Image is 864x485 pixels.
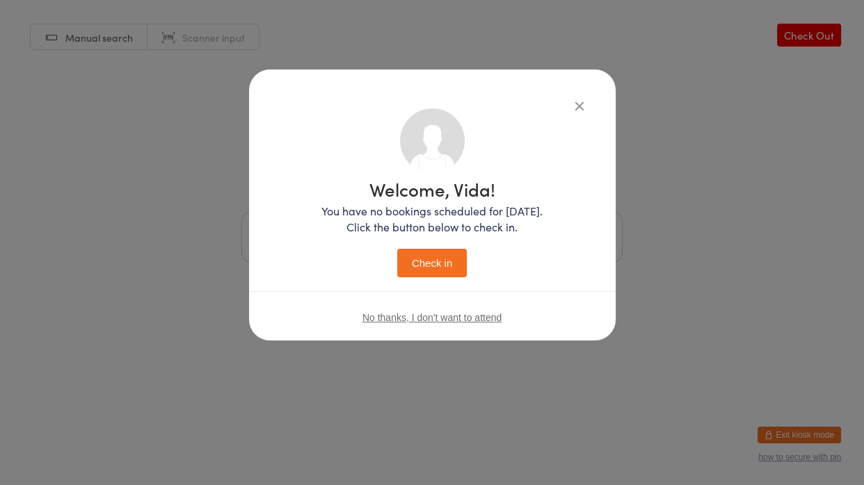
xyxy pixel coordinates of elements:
[362,312,502,323] button: No thanks, I don't want to attend
[321,203,543,235] p: You have no bookings scheduled for [DATE]. Click the button below to check in.
[397,249,467,277] button: Check in
[400,108,465,173] img: no_photo.png
[321,180,543,198] h1: Welcome, Vida!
